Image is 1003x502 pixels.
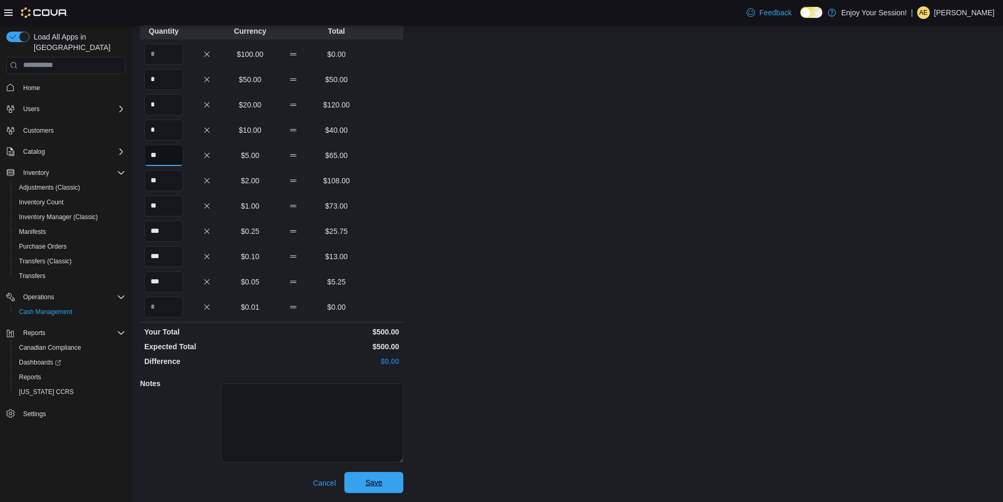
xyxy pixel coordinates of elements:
p: $25.75 [317,226,356,237]
a: Manifests [15,225,50,238]
span: Save [365,477,382,488]
a: Adjustments (Classic) [15,181,84,194]
p: $0.00 [317,302,356,312]
span: Customers [23,126,54,135]
span: Dashboards [19,358,61,367]
span: Catalog [19,145,125,158]
span: Users [19,103,125,115]
a: [US_STATE] CCRS [15,386,78,398]
p: $2.00 [231,175,270,186]
span: Canadian Compliance [15,341,125,354]
p: | [911,6,913,19]
button: [US_STATE] CCRS [11,385,130,399]
span: Home [23,84,40,92]
button: Catalog [2,144,130,159]
input: Quantity [144,69,183,90]
input: Quantity [144,94,183,115]
button: Settings [2,406,130,421]
input: Quantity [144,170,183,191]
span: Catalog [23,147,45,156]
p: Expected Total [144,341,270,352]
span: Purchase Orders [19,242,67,251]
h5: Notes [140,373,219,394]
button: Customers [2,123,130,138]
span: Transfers [19,272,45,280]
span: Inventory Count [15,196,125,209]
span: Washington CCRS [15,386,125,398]
span: AE [919,6,928,19]
a: Canadian Compliance [15,341,85,354]
span: Reports [19,327,125,339]
a: Home [19,82,44,94]
a: Transfers (Classic) [15,255,76,268]
span: Load All Apps in [GEOGRAPHIC_DATA] [29,32,125,53]
p: $50.00 [317,74,356,85]
p: Your Total [144,327,270,337]
button: Canadian Compliance [11,340,130,355]
button: Users [19,103,44,115]
button: Catalog [19,145,49,158]
span: Purchase Orders [15,240,125,253]
span: Customers [19,124,125,137]
p: Difference [144,356,270,367]
span: Manifests [19,228,46,236]
span: Cancel [313,478,336,488]
a: Feedback [742,2,796,23]
input: Quantity [144,246,183,267]
input: Quantity [144,271,183,292]
a: Cash Management [15,306,76,318]
a: Dashboards [11,355,130,370]
a: Reports [15,371,45,383]
span: Adjustments (Classic) [15,181,125,194]
p: $0.00 [317,49,356,60]
p: Quantity [144,26,183,36]
button: Inventory Count [11,195,130,210]
a: Transfers [15,270,49,282]
input: Dark Mode [800,7,822,18]
input: Quantity [144,120,183,141]
p: $500.00 [274,327,399,337]
button: Home [2,80,130,95]
button: Inventory [2,165,130,180]
button: Reports [19,327,49,339]
button: Reports [2,326,130,340]
span: Transfers [15,270,125,282]
span: Operations [19,291,125,303]
p: $65.00 [317,150,356,161]
span: Inventory Manager (Classic) [15,211,125,223]
p: $0.01 [231,302,270,312]
button: Inventory [19,166,53,179]
span: Adjustments (Classic) [19,183,80,192]
button: Cash Management [11,304,130,319]
p: $1.00 [231,201,270,211]
a: Inventory Count [15,196,68,209]
span: Dashboards [15,356,125,369]
button: Manifests [11,224,130,239]
p: $5.25 [317,277,356,287]
p: Enjoy Your Session! [841,6,907,19]
input: Quantity [144,297,183,318]
span: Reports [19,373,41,381]
p: $108.00 [317,175,356,186]
span: Inventory Count [19,198,64,206]
a: Dashboards [15,356,65,369]
p: $0.05 [231,277,270,287]
button: Transfers (Classic) [11,254,130,269]
p: $73.00 [317,201,356,211]
button: Adjustments (Classic) [11,180,130,195]
span: Users [23,105,39,113]
p: $40.00 [317,125,356,135]
span: [US_STATE] CCRS [19,388,74,396]
span: Inventory [19,166,125,179]
p: $20.00 [231,100,270,110]
a: Inventory Manager (Classic) [15,211,102,223]
span: Inventory [23,169,49,177]
span: Transfers (Classic) [15,255,125,268]
input: Quantity [144,195,183,216]
span: Inventory Manager (Classic) [19,213,98,221]
button: Purchase Orders [11,239,130,254]
p: Currency [231,26,270,36]
p: $50.00 [231,74,270,85]
p: $5.00 [231,150,270,161]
